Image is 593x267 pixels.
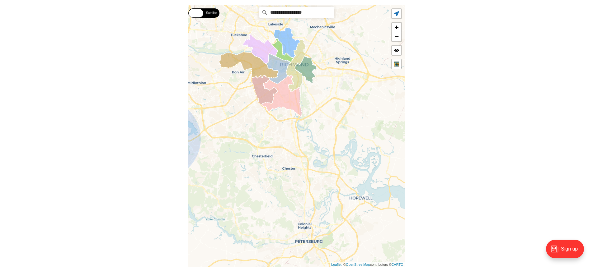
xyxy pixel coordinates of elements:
[392,23,401,32] a: Zoom in
[541,237,593,267] iframe: portal-trigger
[392,32,401,41] a: Zoom out
[204,8,219,18] label: Satellite
[346,263,370,266] a: OpenStreetMap
[392,9,401,18] a: Show me where I am
[391,263,403,266] a: CARTO
[259,7,334,18] input: Search
[331,263,341,266] a: Leaflet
